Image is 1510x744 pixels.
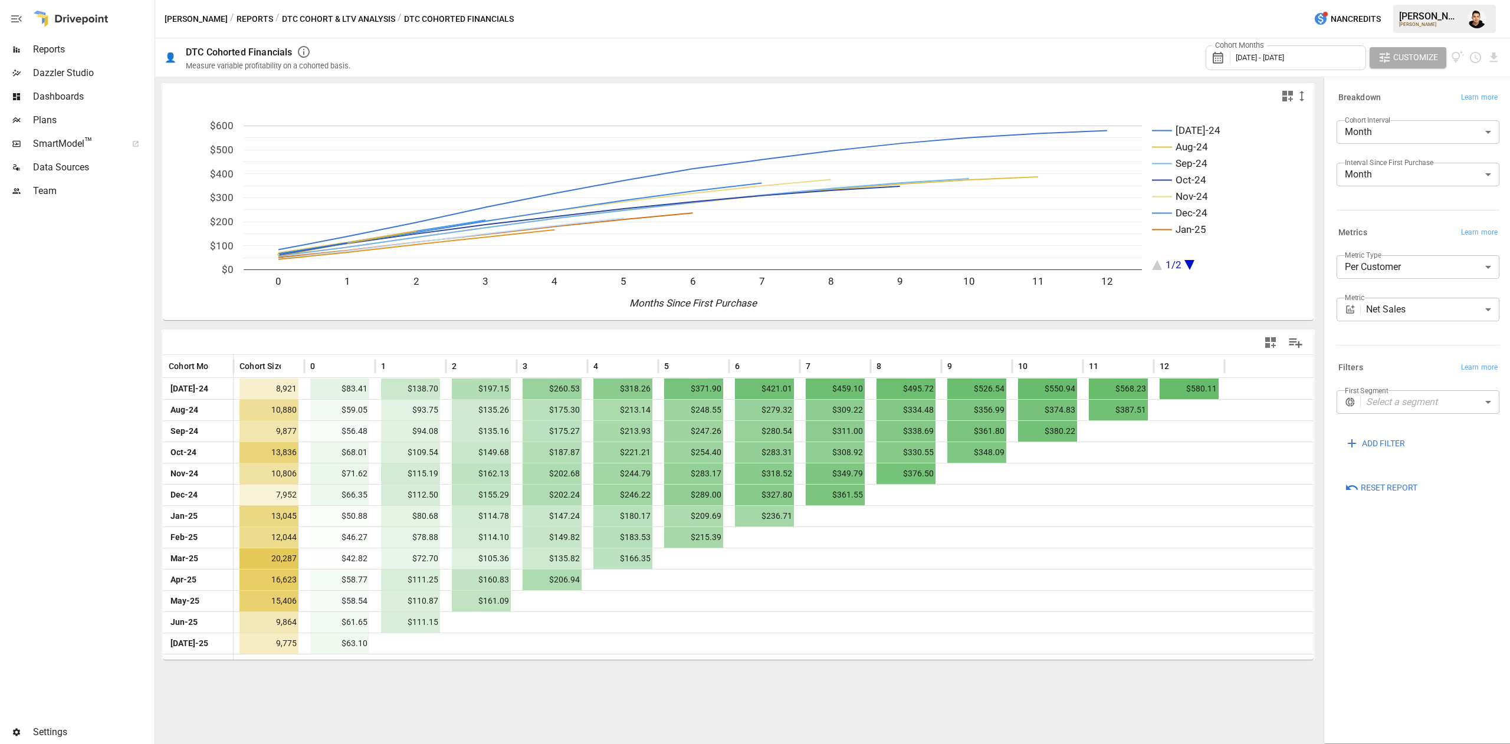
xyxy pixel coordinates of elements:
[275,275,281,287] text: 0
[186,61,350,70] div: Measure variable profitability on a cohorted basis.
[222,264,234,275] text: $0
[452,548,511,569] span: $105.36
[953,358,970,374] button: Sort
[310,485,369,505] span: $66.35
[1160,360,1169,372] span: 12
[239,378,298,399] span: 8,921
[664,360,669,372] span: 5
[806,360,810,372] span: 7
[664,506,723,526] span: $209.69
[1487,51,1501,64] button: Download report
[387,358,403,374] button: Sort
[523,421,582,442] span: $175.27
[239,527,298,548] span: 12,044
[1366,396,1437,407] em: Select a segment
[1337,433,1413,454] button: ADD FILTER
[877,421,935,442] span: $338.69
[381,569,440,590] span: $111.25
[882,358,899,374] button: Sort
[310,360,315,372] span: 0
[664,463,723,484] span: $283.17
[877,378,935,399] span: $495.72
[947,421,1006,442] span: $361.80
[33,113,152,127] span: Plans
[877,400,935,420] span: $334.48
[1337,120,1499,144] div: Month
[735,400,794,420] span: $279.32
[806,442,865,463] span: $308.92
[169,485,199,505] span: Dec-24
[629,297,757,309] text: Months Since First Purchase
[947,442,1006,463] span: $348.09
[523,400,582,420] span: $175.30
[1166,259,1181,271] text: 1/2
[169,506,199,526] span: Jan-25
[452,400,511,420] span: $135.26
[523,360,527,372] span: 3
[169,548,200,569] span: Mar-25
[1362,436,1405,451] span: ADD FILTER
[163,108,1314,320] svg: A chart.
[1393,50,1438,65] span: Customize
[381,378,440,399] span: $138.70
[452,527,511,548] span: $114.10
[239,506,298,526] span: 13,045
[741,358,757,374] button: Sort
[239,612,298,633] span: 9,864
[593,506,652,526] span: $180.17
[735,360,740,372] span: 6
[1461,362,1498,374] span: Learn more
[282,12,395,27] button: DTC Cohort & LTV Analysis
[381,506,440,526] span: $80.68
[1468,9,1486,28] img: Francisco Sanchez
[735,463,794,484] span: $318.52
[947,360,952,372] span: 9
[33,42,152,57] span: Reports
[33,160,152,175] span: Data Sources
[239,400,298,420] span: 10,880
[458,358,474,374] button: Sort
[237,12,273,27] button: Reports
[381,421,440,442] span: $94.08
[1345,157,1433,167] label: Interval Since First Purchase
[552,275,557,287] text: 4
[282,358,298,374] button: Sort
[670,358,687,374] button: Sort
[33,137,119,151] span: SmartModel
[165,12,228,27] button: [PERSON_NAME]
[599,358,616,374] button: Sort
[1018,421,1077,442] span: $380.22
[169,591,201,611] span: May-25
[381,612,440,633] span: $111.15
[239,463,298,484] span: 10,806
[664,400,723,420] span: $248.55
[593,421,652,442] span: $213.93
[482,275,488,287] text: 3
[806,421,865,442] span: $311.00
[1160,378,1219,399] span: $580.11
[690,275,696,287] text: 6
[210,120,234,131] text: $600
[210,216,234,228] text: $200
[169,569,198,590] span: Apr-25
[239,360,284,372] span: Cohort Size
[381,360,386,372] span: 1
[523,378,582,399] span: $260.53
[523,527,582,548] span: $149.82
[806,400,865,420] span: $309.22
[523,548,582,569] span: $135.82
[593,548,652,569] span: $166.35
[1399,22,1460,27] div: [PERSON_NAME]
[310,506,369,526] span: $50.88
[381,485,440,505] span: $112.50
[1029,358,1045,374] button: Sort
[452,485,511,505] span: $155.29
[310,591,369,611] span: $58.54
[1176,124,1220,136] text: [DATE]-24
[169,360,221,372] span: Cohort Month
[621,275,626,287] text: 5
[413,275,419,287] text: 2
[664,378,723,399] span: $371.90
[239,633,298,654] span: 9,775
